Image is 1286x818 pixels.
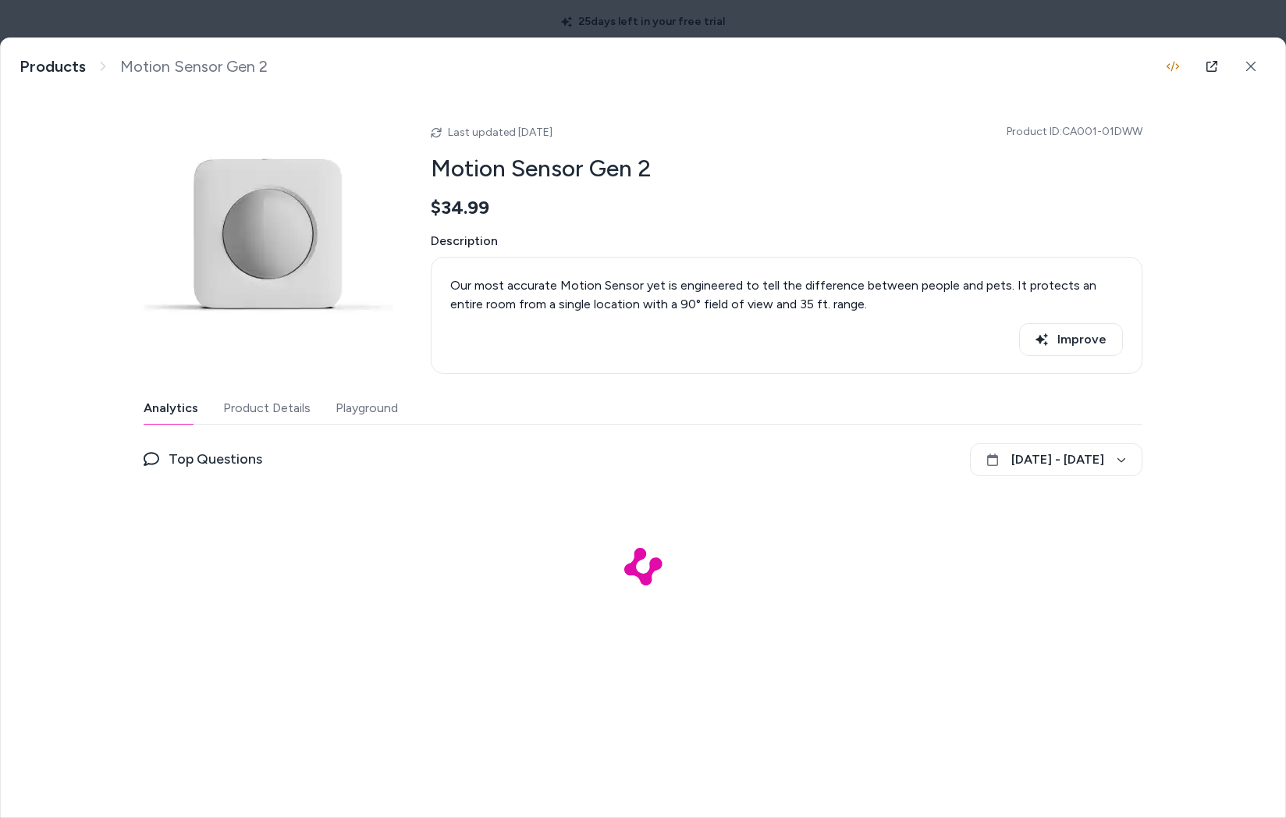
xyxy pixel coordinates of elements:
[169,448,262,470] span: Top Questions
[336,393,398,424] button: Playground
[20,57,86,76] a: Products
[448,126,552,139] span: Last updated [DATE]
[1007,124,1142,140] span: Product ID: CA001-01DWW
[970,443,1142,476] button: [DATE] - [DATE]
[1019,323,1123,356] button: Improve
[431,196,489,219] span: $34.99
[223,393,311,424] button: Product Details
[144,393,198,424] button: Analytics
[431,232,1142,251] span: Description
[20,57,268,76] nav: breadcrumb
[144,113,393,363] img: BMS_Balto__1_.jpg
[450,276,1123,314] p: Our most accurate Motion Sensor yet is engineered to tell the difference between people and pets....
[431,154,1142,183] h2: Motion Sensor Gen 2
[120,57,268,76] span: Motion Sensor Gen 2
